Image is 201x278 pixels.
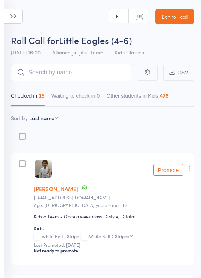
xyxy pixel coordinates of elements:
[52,48,103,56] span: Alliance Jiu Jitsu Team
[34,213,102,219] div: Kids & Teens - Once a week class
[122,213,135,219] span: 2 total
[11,48,41,56] span: [DATE] 16:00
[34,242,189,248] small: Last Promoted: [DATE]
[153,164,183,176] button: Promote
[106,213,122,219] span: 2 style
[11,89,45,106] button: Checked in15
[34,195,189,200] small: alexscott14@gmail.com
[59,34,132,46] span: Little Eagles (4-6)
[163,65,194,81] button: CSV
[160,93,168,99] div: 476
[39,93,45,99] div: 15
[29,114,54,122] div: Last name
[115,48,144,56] span: Kids Classes
[97,93,100,99] div: 0
[34,234,189,240] div: White Belt 1 Stripe
[34,224,189,232] div: Kids
[11,114,28,122] label: Sort by
[34,202,127,208] span: Age: [DEMOGRAPHIC_DATA] years 0 months
[35,160,52,178] img: image1750139994.png
[106,89,168,106] button: Other students in Kids476
[155,9,194,24] a: Exit roll call
[11,64,131,81] input: Search by name
[89,234,129,239] div: White Belt 2 Stripes
[34,185,78,193] a: [PERSON_NAME]
[51,89,100,106] button: Waiting to check in0
[34,248,189,254] div: Not ready to promote
[11,34,59,46] span: Roll Call for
